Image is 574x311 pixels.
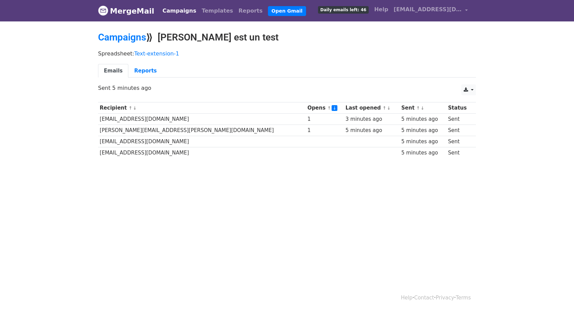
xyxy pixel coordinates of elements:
[98,136,306,147] td: [EMAIL_ADDRESS][DOMAIN_NAME]
[98,102,306,114] th: Recipient
[98,114,306,125] td: [EMAIL_ADDRESS][DOMAIN_NAME]
[306,102,344,114] th: Opens
[98,32,476,43] h2: ⟫ [PERSON_NAME] est un test
[416,105,420,111] a: ↑
[315,3,371,16] a: Daily emails left: 46
[98,147,306,159] td: [EMAIL_ADDRESS][DOMAIN_NAME]
[98,84,476,92] p: Sent 5 minutes ago
[421,105,425,111] a: ↓
[344,102,400,114] th: Last opened
[98,5,108,16] img: MergeMail logo
[383,105,386,111] a: ↑
[307,115,342,123] div: 1
[98,125,306,136] td: [PERSON_NAME][EMAIL_ADDRESS][PERSON_NAME][DOMAIN_NAME]
[401,295,413,301] a: Help
[391,3,471,19] a: [EMAIL_ADDRESS][DOMAIN_NAME]
[134,50,179,57] a: Text-extension-1
[401,138,445,146] div: 5 minutes ago
[129,105,132,111] a: ↑
[446,136,472,147] td: Sent
[160,4,199,18] a: Campaigns
[400,102,446,114] th: Sent
[98,32,146,43] a: Campaigns
[446,102,472,114] th: Status
[414,295,434,301] a: Contact
[199,4,236,18] a: Templates
[387,105,391,111] a: ↓
[401,127,445,134] div: 5 minutes ago
[446,114,472,125] td: Sent
[394,5,462,14] span: [EMAIL_ADDRESS][DOMAIN_NAME]
[436,295,454,301] a: Privacy
[346,115,398,123] div: 3 minutes ago
[346,127,398,134] div: 5 minutes ago
[98,50,476,57] p: Spreadsheet:
[128,64,162,78] a: Reports
[446,125,472,136] td: Sent
[371,3,391,16] a: Help
[236,4,266,18] a: Reports
[133,105,137,111] a: ↓
[307,127,342,134] div: 1
[456,295,471,301] a: Terms
[268,6,306,16] a: Open Gmail
[401,115,445,123] div: 5 minutes ago
[98,64,128,78] a: Emails
[332,105,337,111] a: ↓
[401,149,445,157] div: 5 minutes ago
[446,147,472,159] td: Sent
[318,6,369,14] span: Daily emails left: 46
[98,4,154,18] a: MergeMail
[327,105,331,111] a: ↑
